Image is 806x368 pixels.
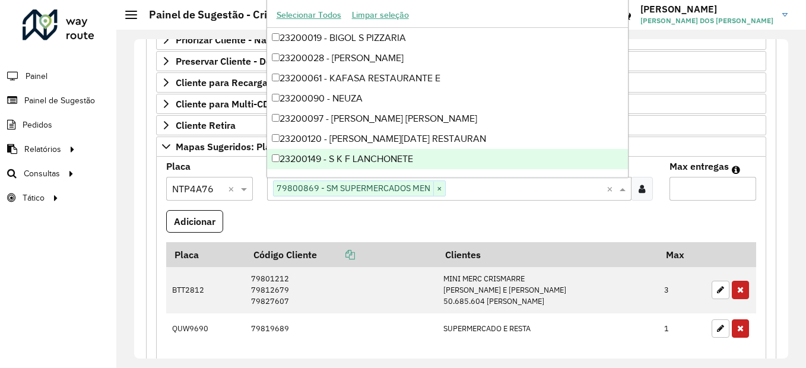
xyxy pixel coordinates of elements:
button: Selecionar Todos [271,6,347,24]
span: Painel [26,70,47,83]
td: 3 [658,267,706,313]
td: QUW9690 [166,313,245,344]
span: Mapas Sugeridos: Placa-Cliente [176,142,315,151]
div: 23200120 - [PERSON_NAME][DATE] RESTAURAN [267,129,629,149]
span: Pedidos [23,119,52,131]
a: Mapas Sugeridos: Placa-Cliente [156,137,766,157]
em: Máximo de clientes que serão colocados na mesma rota com os clientes informados [732,165,740,175]
a: Cliente Retira [156,115,766,135]
td: BTT2812 [166,267,245,313]
div: 23200090 - NEUZA [267,88,629,109]
div: 23200028 - [PERSON_NAME] [267,48,629,68]
span: Preservar Cliente - Devem ficar no buffer, não roteirizar [176,56,417,66]
a: Priorizar Cliente - Não podem ficar no buffer [156,30,766,50]
a: Cliente para Recarga [156,72,766,93]
span: Consultas [24,167,60,180]
td: 79819689 [245,313,437,344]
div: 23200185 - [PERSON_NAME] [267,169,629,189]
button: Limpar seleção [347,6,414,24]
h3: [PERSON_NAME] [640,4,773,15]
span: × [433,182,445,196]
th: Placa [166,242,245,267]
span: Cliente Retira [176,120,236,130]
th: Clientes [437,242,658,267]
td: 1 [658,313,706,344]
span: Clear all [228,182,238,196]
td: MINI MERC CRISMARRE [PERSON_NAME] E [PERSON_NAME] 50.685.604 [PERSON_NAME] [437,267,658,313]
td: SUPERMERCADO E RESTA [437,313,658,344]
span: Cliente para Recarga [176,78,268,87]
span: Relatórios [24,143,61,156]
span: Priorizar Cliente - Não podem ficar no buffer [176,35,370,45]
div: 23200061 - KAFASA RESTAURANTE E [267,68,629,88]
label: Max entregas [669,159,729,173]
a: Copiar [317,249,355,261]
span: [PERSON_NAME] DOS [PERSON_NAME] [640,15,773,26]
span: Painel de Sugestão [24,94,95,107]
span: Tático [23,192,45,204]
div: 23200097 - [PERSON_NAME] [PERSON_NAME] [267,109,629,129]
div: 23200019 - BIGOL S PIZZARIA [267,28,629,48]
a: Cliente para Multi-CDD/Internalização [156,94,766,114]
td: 79801212 79812679 79827607 [245,267,437,313]
th: Código Cliente [245,242,437,267]
span: Cliente para Multi-CDD/Internalização [176,99,343,109]
span: Clear all [607,182,617,196]
label: Placa [166,159,191,173]
span: 79800869 - SM SUPERMERCADOS MEN [274,181,433,195]
button: Adicionar [166,210,223,233]
a: Preservar Cliente - Devem ficar no buffer, não roteirizar [156,51,766,71]
h2: Painel de Sugestão - Criar registro [137,8,318,21]
div: 23200149 - S K F LANCHONETE [267,149,629,169]
th: Max [658,242,706,267]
